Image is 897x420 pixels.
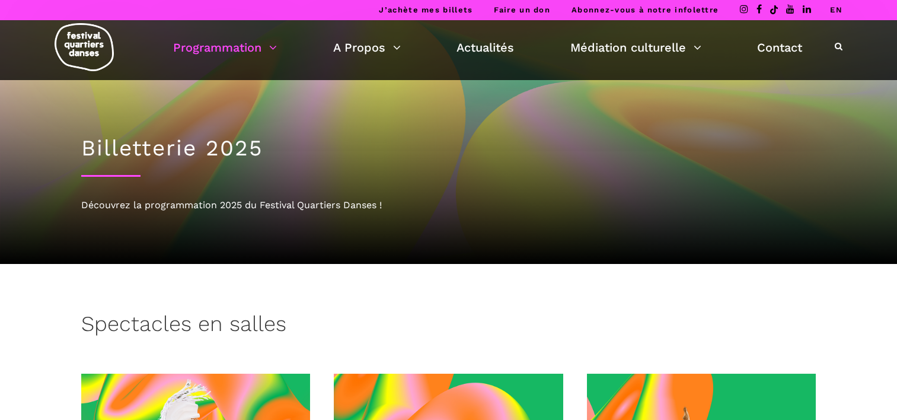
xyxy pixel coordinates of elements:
[572,5,719,14] a: Abonnez-vous à notre infolettre
[494,5,550,14] a: Faire un don
[457,37,514,58] a: Actualités
[570,37,701,58] a: Médiation culturelle
[81,311,286,341] h3: Spectacles en salles
[333,37,401,58] a: A Propos
[81,135,816,161] h1: Billetterie 2025
[81,198,816,213] div: Découvrez la programmation 2025 du Festival Quartiers Danses !
[173,37,277,58] a: Programmation
[55,23,114,71] img: logo-fqd-med
[379,5,473,14] a: J’achète mes billets
[757,37,802,58] a: Contact
[830,5,842,14] a: EN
